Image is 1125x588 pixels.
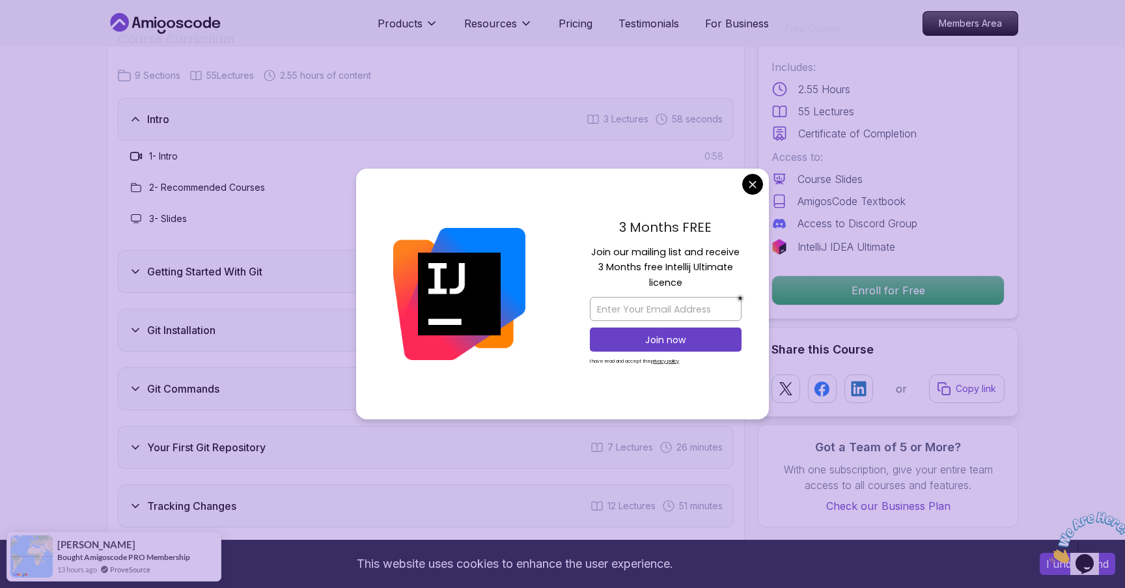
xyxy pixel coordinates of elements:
[798,216,917,231] p: Access to Discord Group
[147,264,262,279] h3: Getting Started With Git
[118,309,734,352] button: Git Installation4 Lectures 13 minutes
[5,5,86,57] img: Chat attention grabber
[676,441,723,454] span: 26 minutes
[1044,507,1125,568] iframe: chat widget
[798,193,906,209] p: AmigosCode Textbook
[147,498,236,514] h3: Tracking Changes
[147,111,169,127] h3: Intro
[798,126,917,141] p: Certificate of Completion
[798,239,895,255] p: IntelliJ IDEA Ultimate
[135,69,180,82] span: 9 Sections
[896,381,907,397] p: or
[704,150,723,163] span: 0:58
[771,341,1005,359] h2: Share this Course
[923,11,1018,36] a: Members Area
[57,539,135,550] span: [PERSON_NAME]
[118,250,734,293] button: Getting Started With Git5 Lectures 10 minutes
[378,16,423,31] p: Products
[1040,553,1115,575] button: Accept cookies
[798,171,863,187] p: Course Slides
[118,426,734,469] button: Your First Git Repository7 Lectures 26 minutes
[798,104,854,119] p: 55 Lectures
[57,564,97,575] span: 13 hours ago
[771,498,1005,514] a: Check our Business Plan
[771,438,1005,456] h3: Got a Team of 5 or More?
[923,12,1018,35] p: Members Area
[559,16,592,31] a: Pricing
[378,16,438,42] button: Products
[464,16,517,31] p: Resources
[57,552,83,562] span: Bought
[771,239,787,255] img: jetbrains logo
[147,381,219,397] h3: Git Commands
[280,69,371,82] span: 2.55 hours of content
[147,440,266,455] h3: Your First Git Repository
[956,382,996,395] p: Copy link
[607,441,653,454] span: 7 Lectures
[118,484,734,527] button: Tracking Changes12 Lectures 51 minutes
[149,181,265,194] h3: 2 - Recommended Courses
[607,499,656,512] span: 12 Lectures
[771,275,1005,305] button: Enroll for Free
[798,81,850,97] p: 2.55 Hours
[772,276,1004,305] p: Enroll for Free
[147,322,215,338] h3: Git Installation
[771,149,1005,165] p: Access to:
[705,16,769,31] a: For Business
[110,565,150,574] a: ProveSource
[5,5,10,16] span: 1
[10,535,53,578] img: provesource social proof notification image
[118,367,734,410] button: Git Commands5 Lectures 10 minutes
[118,98,734,141] button: Intro3 Lectures 58 seconds
[679,499,723,512] span: 51 minutes
[149,212,187,225] h3: 3 - Slides
[929,374,1005,403] button: Copy link
[206,69,254,82] span: 55 Lectures
[672,113,723,126] span: 58 seconds
[604,113,648,126] span: 3 Lectures
[771,59,1005,75] p: Includes:
[10,550,1020,578] div: This website uses cookies to enhance the user experience.
[771,462,1005,493] p: With one subscription, give your entire team access to all courses and features.
[149,150,178,163] h3: 1 - Intro
[618,16,679,31] a: Testimonials
[464,16,533,42] button: Resources
[84,552,190,562] a: Amigoscode PRO Membership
